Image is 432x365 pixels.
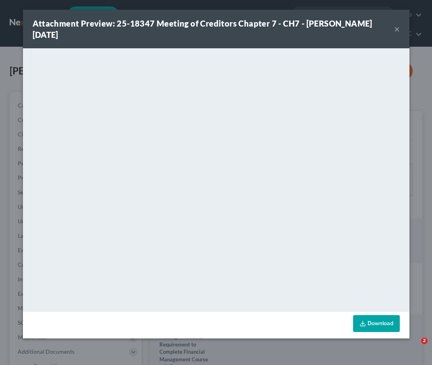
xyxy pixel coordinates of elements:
[421,338,428,344] span: 2
[353,315,400,332] a: Download
[405,338,424,357] iframe: Intercom live chat
[33,19,372,39] strong: Attachment Preview: 25-18347 Meeting of Creditors Chapter 7 - CH7 - [PERSON_NAME] [DATE]
[394,24,400,34] button: ×
[23,48,409,310] iframe: <object ng-attr-data='[URL][DOMAIN_NAME]' type='application/pdf' width='100%' height='650px'></ob...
